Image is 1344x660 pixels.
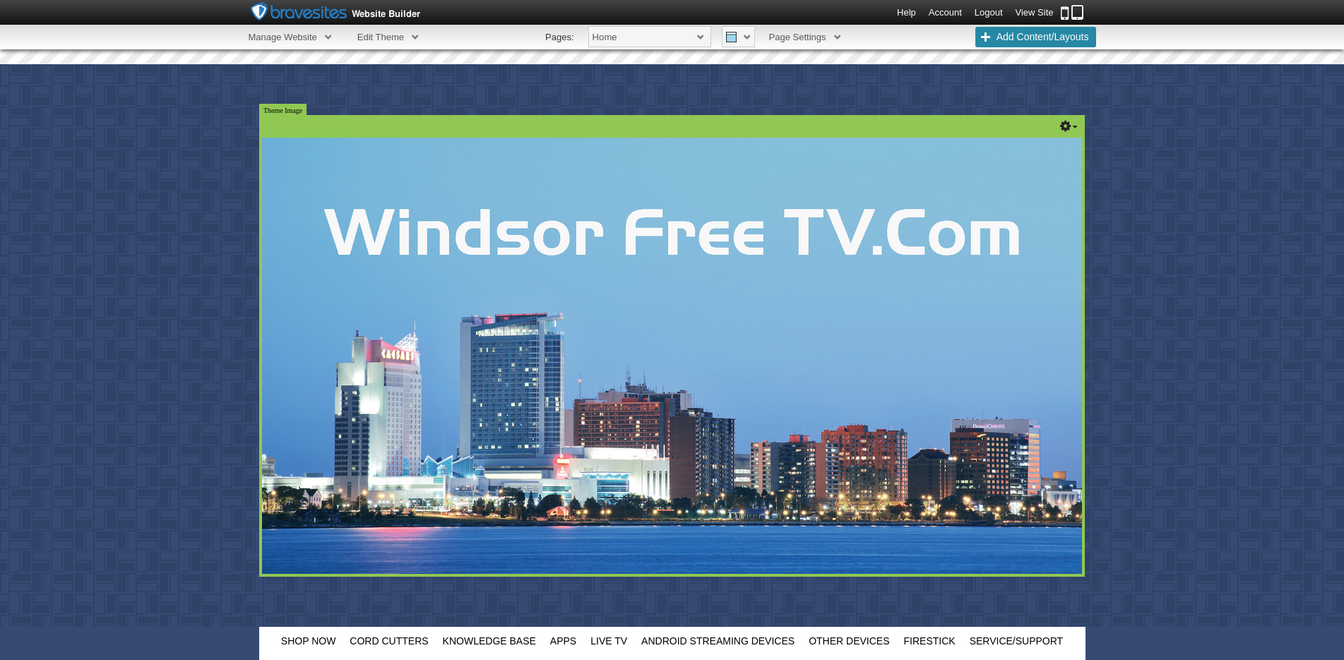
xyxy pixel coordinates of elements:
a: Account [929,7,962,18]
span: Apps [550,635,576,647]
li: Pages: [545,25,573,49]
a: Android Streaming Devices [634,627,802,656]
a: Service/Support [963,627,1071,656]
a: Other Devices [802,627,896,656]
span: Home [588,26,711,47]
a: Help [897,7,916,18]
span: FireStick [904,635,956,647]
span: Live TV [590,635,627,647]
span: Add Content/Layouts [975,27,1096,47]
span: Page Settings [769,25,840,49]
a: Cord Cutters [343,627,435,656]
a: Live TV [583,627,634,656]
span: Edit Theme [357,25,418,49]
img: Bravesites_toolbar_logo [249,1,446,23]
a: Knowledge Base [436,627,543,656]
span: Knowledge Base [443,635,536,647]
a: Shop Now [274,627,343,656]
a: FireStick [897,627,963,656]
a: Add Content/Layouts [975,32,1096,42]
a: Logout [975,7,1003,18]
span: Android Streaming Devices [641,635,795,647]
span: Theme Image [259,104,307,116]
span: Manage Website [249,25,331,49]
span: Shop Now [281,635,336,647]
span: Service/Support [970,635,1064,647]
span: Cord Cutters [350,635,428,647]
span: Other Devices [809,635,889,647]
a: Apps [543,627,583,656]
img: header photo [259,135,1085,574]
a: View Site [1016,7,1054,18]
